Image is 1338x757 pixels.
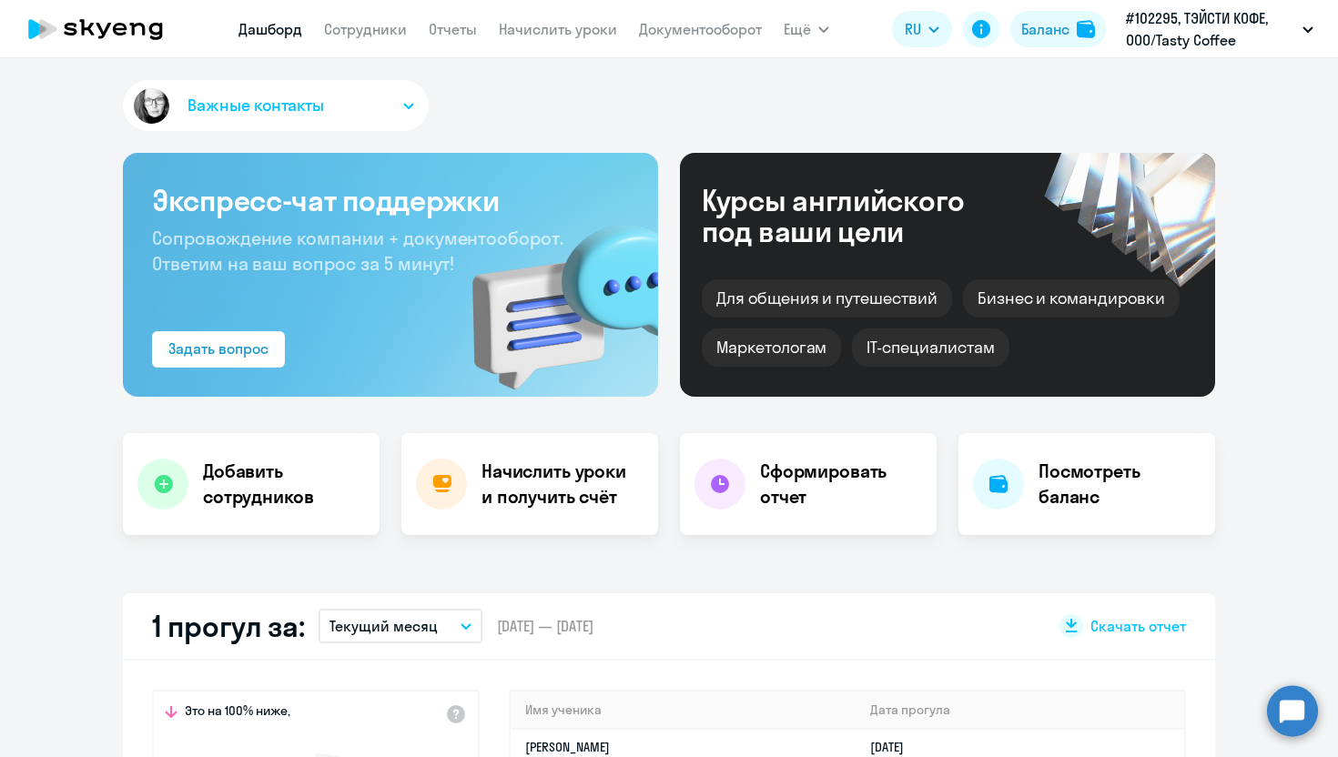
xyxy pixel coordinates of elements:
[1077,20,1095,38] img: balance
[905,18,921,40] span: RU
[123,80,429,131] button: Важные контакты
[870,739,918,755] a: [DATE]
[152,608,304,644] h2: 1 прогул за:
[1117,7,1323,51] button: #102295, ТЭЙСТИ КОФЕ, ООО/Tasty Coffee
[511,691,856,729] th: Имя ученика
[760,459,922,510] h4: Сформировать отчет
[168,338,269,359] div: Задать вопрос
[702,185,1013,247] div: Курсы английского под ваши цели
[1021,18,1069,40] div: Баланс
[188,94,324,117] span: Важные контакты
[525,739,610,755] a: [PERSON_NAME]
[852,328,1009,367] div: IT-специалистам
[1126,7,1295,51] p: #102295, ТЭЙСТИ КОФЕ, ООО/Tasty Coffee
[203,459,365,510] h4: Добавить сотрудников
[784,18,811,40] span: Ещё
[429,20,477,38] a: Отчеты
[152,227,563,275] span: Сопровождение компании + документооборот. Ответим на ваш вопрос за 5 минут!
[784,11,829,47] button: Ещё
[856,691,1184,729] th: Дата прогула
[238,20,302,38] a: Дашборд
[499,20,617,38] a: Начислить уроки
[963,279,1180,318] div: Бизнес и командировки
[185,702,290,724] span: Это на 100% ниже,
[446,192,658,397] img: bg-img
[329,615,438,637] p: Текущий месяц
[152,182,629,218] h3: Экспресс-чат поддержки
[152,331,285,368] button: Задать вопрос
[639,20,762,38] a: Документооборот
[1039,459,1201,510] h4: Посмотреть баланс
[892,11,952,47] button: RU
[319,609,482,643] button: Текущий месяц
[130,85,173,127] img: avatar
[1010,11,1106,47] button: Балансbalance
[702,279,952,318] div: Для общения и путешествий
[481,459,640,510] h4: Начислить уроки и получить счёт
[1090,616,1186,636] span: Скачать отчет
[497,616,593,636] span: [DATE] — [DATE]
[324,20,407,38] a: Сотрудники
[702,328,841,367] div: Маркетологам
